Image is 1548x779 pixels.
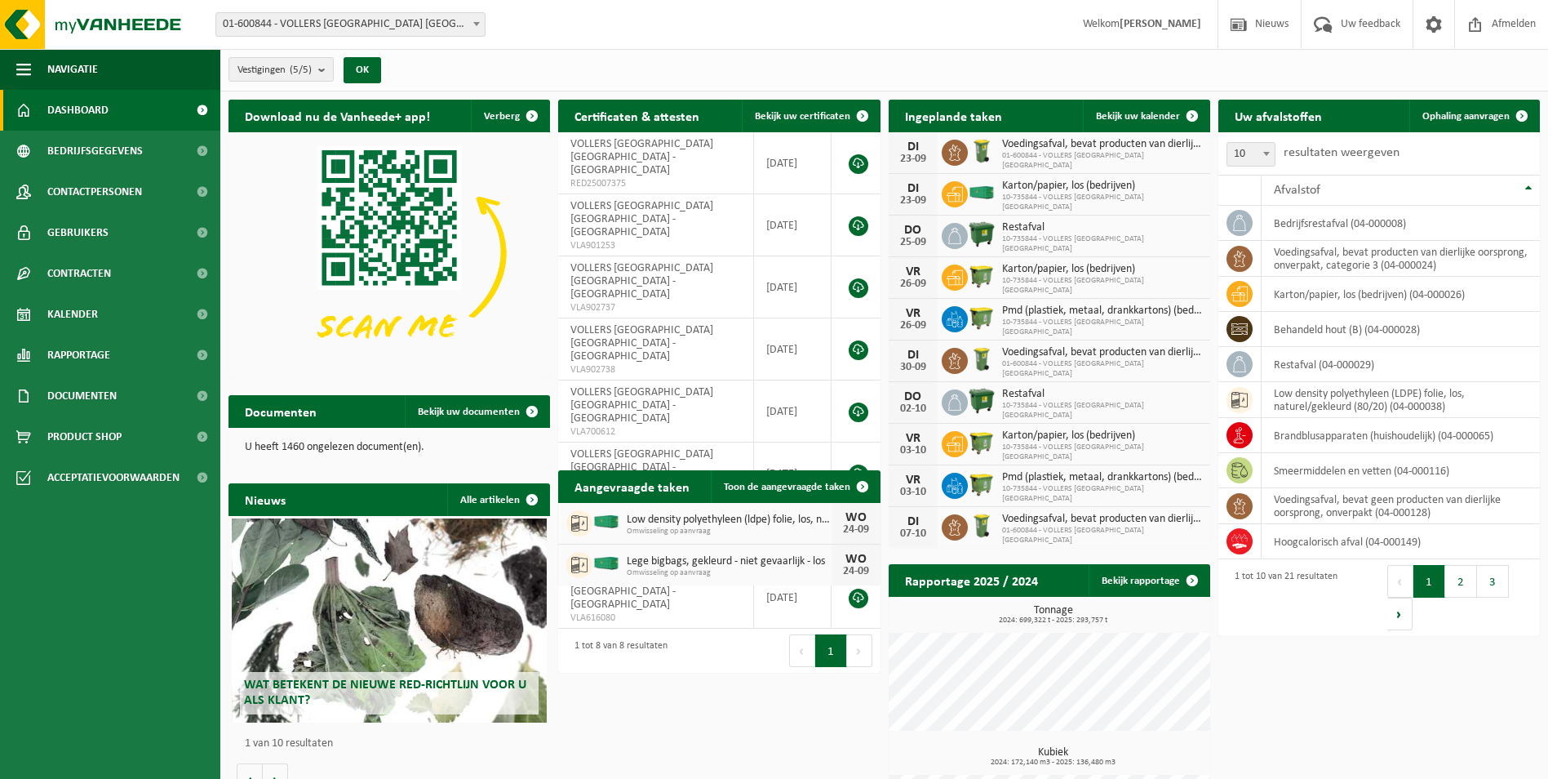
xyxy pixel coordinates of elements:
[1227,143,1275,166] span: 10
[897,349,929,362] div: DI
[592,556,620,571] img: HK-XC-40-GN-00
[968,387,996,415] img: WB-1100-HPE-GN-04
[228,57,334,82] button: Vestigingen(5/5)
[1002,430,1202,443] span: Karton/papier, los (bedrijven)
[1284,146,1399,159] label: resultaten weergeven
[592,514,620,529] img: HK-XC-40-GN-00
[570,301,740,314] span: VLA902737
[889,100,1018,131] h2: Ingeplande taken
[627,568,831,578] span: Omwisseling op aanvraag
[897,445,929,456] div: 03-10
[1002,263,1202,276] span: Karton/papier, los (bedrijven)
[216,13,485,36] span: 01-600844 - VOLLERS BELGIUM NV - ANTWERPEN
[570,448,713,487] span: VOLLERS [GEOGRAPHIC_DATA] [GEOGRAPHIC_DATA] - [GEOGRAPHIC_DATA]
[47,212,109,253] span: Gebruikers
[627,527,831,536] span: Omwisseling op aanvraag
[711,470,879,503] a: Toon de aangevraagde taken
[1002,346,1202,359] span: Voedingsafval, bevat producten van dierlijke oorsprong, onverpakt, categorie 3
[47,49,98,90] span: Navigatie
[570,239,740,252] span: VLA901253
[897,747,1210,767] h3: Kubiek
[754,256,832,318] td: [DATE]
[570,177,740,190] span: RED25007375
[897,182,929,195] div: DI
[897,605,1210,625] h3: Tonnage
[1002,526,1202,545] span: 01-600844 - VOLLERS [GEOGRAPHIC_DATA] [GEOGRAPHIC_DATA]
[570,386,713,425] span: VOLLERS [GEOGRAPHIC_DATA] [GEOGRAPHIC_DATA] - [GEOGRAPHIC_DATA]
[570,363,740,376] span: VLA902738
[897,140,929,154] div: DI
[1422,111,1510,122] span: Ophaling aanvragen
[1218,100,1338,131] h2: Uw afvalstoffen
[1445,565,1477,598] button: 2
[1002,388,1202,401] span: Restafval
[840,553,872,566] div: WO
[754,194,832,256] td: [DATE]
[47,131,143,171] span: Bedrijfsgegevens
[1413,565,1445,598] button: 1
[968,262,996,290] img: WB-1100-HPE-GN-50
[244,679,526,707] span: Wat betekent de nieuwe RED-richtlijn voor u als klant?
[897,528,929,540] div: 07-10
[570,612,740,625] span: VLA616080
[47,335,110,376] span: Rapportage
[1262,418,1540,453] td: brandblusapparaten (huishoudelijk) (04-000065)
[1002,359,1202,379] span: 01-600844 - VOLLERS [GEOGRAPHIC_DATA] [GEOGRAPHIC_DATA]
[897,403,929,415] div: 02-10
[290,65,312,75] count: (5/5)
[228,100,446,131] h2: Download nu de Vanheede+ app!
[1083,100,1209,132] a: Bekijk uw kalender
[447,483,548,516] a: Alle artikelen
[1262,277,1540,312] td: karton/papier, los (bedrijven) (04-000026)
[1262,453,1540,488] td: smeermiddelen en vetten (04-000116)
[627,555,831,568] span: Lege bigbags, gekleurd - niet gevaarlijk - los
[897,362,929,373] div: 30-09
[968,137,996,165] img: WB-0140-HPE-GN-50
[897,224,929,237] div: DO
[1002,221,1202,234] span: Restafval
[418,407,520,417] span: Bekijk uw documenten
[897,237,929,248] div: 25-09
[47,376,117,416] span: Documenten
[1002,234,1202,254] span: 10-735844 - VOLLERS [GEOGRAPHIC_DATA] [GEOGRAPHIC_DATA]
[570,262,713,300] span: VOLLERS [GEOGRAPHIC_DATA] [GEOGRAPHIC_DATA] - [GEOGRAPHIC_DATA]
[897,759,1210,767] span: 2024: 172,140 m3 - 2025: 136,480 m3
[484,111,520,122] span: Verberg
[47,294,98,335] span: Kalender
[1002,443,1202,462] span: 10-735844 - VOLLERS [GEOGRAPHIC_DATA] [GEOGRAPHIC_DATA]
[1262,347,1540,382] td: restafval (04-000029)
[840,524,872,536] div: 24-09
[232,519,547,723] a: Wat betekent de nieuwe RED-richtlijn voor u als klant?
[228,132,550,374] img: Download de VHEPlus App
[47,171,142,212] span: Contactpersonen
[754,318,832,381] td: [DATE]
[1002,318,1202,337] span: 10-735844 - VOLLERS [GEOGRAPHIC_DATA] [GEOGRAPHIC_DATA]
[968,185,996,200] img: HK-XC-40-GN-00
[968,429,996,456] img: WB-1100-HPE-GN-50
[897,265,929,278] div: VR
[968,345,996,373] img: WB-0140-HPE-GN-50
[897,278,929,290] div: 26-09
[47,90,109,131] span: Dashboard
[897,195,929,207] div: 23-09
[237,58,312,82] span: Vestigingen
[1262,241,1540,277] td: voedingsafval, bevat producten van dierlijke oorsprong, onverpakt, categorie 3 (04-000024)
[1274,184,1320,197] span: Afvalstof
[1002,484,1202,504] span: 10-735844 - VOLLERS [GEOGRAPHIC_DATA] [GEOGRAPHIC_DATA]
[889,564,1054,596] h2: Rapportage 2025 / 2024
[1262,488,1540,524] td: voedingsafval, bevat geen producten van dierlijke oorsprong, onverpakt (04-000128)
[566,633,668,669] div: 1 tot 8 van 8 resultaten
[1387,598,1413,630] button: Next
[968,220,996,248] img: WB-1100-HPE-GN-04
[1387,565,1413,598] button: Previous
[897,474,929,487] div: VR
[1002,193,1202,212] span: 10-735844 - VOLLERS [GEOGRAPHIC_DATA] [GEOGRAPHIC_DATA]
[570,138,713,176] span: VOLLERS [GEOGRAPHIC_DATA] [GEOGRAPHIC_DATA] - [GEOGRAPHIC_DATA]
[897,432,929,445] div: VR
[1002,151,1202,171] span: 01-600844 - VOLLERS [GEOGRAPHIC_DATA] [GEOGRAPHIC_DATA]
[1002,138,1202,151] span: Voedingsafval, bevat producten van dierlijke oorsprong, onverpakt, categorie 3
[847,634,872,667] button: Next
[47,416,122,457] span: Product Shop
[1002,180,1202,193] span: Karton/papier, los (bedrijven)
[1096,111,1180,122] span: Bekijk uw kalender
